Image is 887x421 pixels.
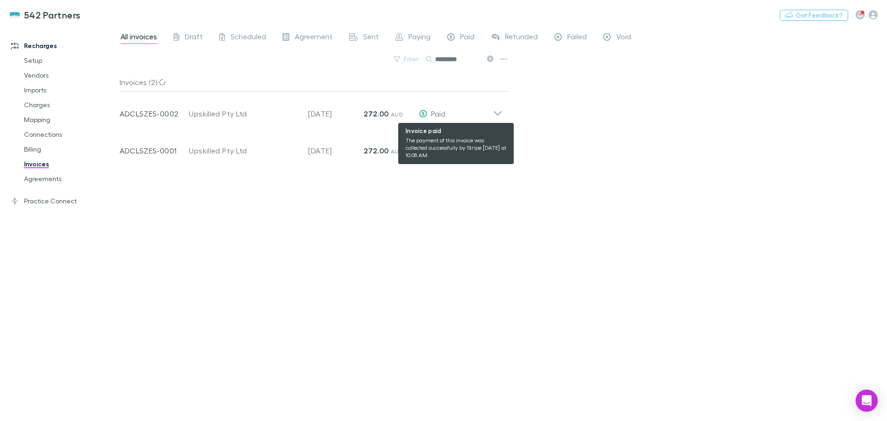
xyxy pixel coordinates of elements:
[2,194,125,208] a: Practice Connect
[431,146,445,155] span: Paid
[120,145,189,156] p: ADCLSZES-0001
[308,145,364,156] p: [DATE]
[364,109,389,118] strong: 272.00
[431,109,445,118] span: Paid
[2,38,125,53] a: Recharges
[780,10,848,21] button: Got Feedback?
[15,53,125,68] a: Setup
[120,108,189,119] p: ADCLSZES-0002
[24,9,81,20] h3: 542 Partners
[121,32,157,44] span: All invoices
[363,32,379,44] span: Sent
[364,146,389,155] strong: 272.00
[616,32,631,44] span: Void
[391,148,403,155] span: AUD
[189,108,299,119] div: Upskilled Pty Ltd
[4,4,86,26] a: 542 Partners
[389,54,424,65] button: Filter
[391,111,403,118] span: AUD
[112,92,510,128] div: ADCLSZES-0002Upskilled Pty Ltd[DATE]272.00 AUD
[408,32,431,44] span: Paying
[15,98,125,112] a: Charges
[15,68,125,83] a: Vendors
[567,32,587,44] span: Failed
[185,32,203,44] span: Draft
[15,83,125,98] a: Imports
[15,127,125,142] a: Connections
[856,390,878,412] div: Open Intercom Messenger
[189,145,299,156] div: Upskilled Pty Ltd
[9,9,20,20] img: 542 Partners's Logo
[15,142,125,157] a: Billing
[505,32,538,44] span: Refunded
[295,32,333,44] span: Agreement
[460,32,474,44] span: Paid
[15,171,125,186] a: Agreements
[231,32,266,44] span: Scheduled
[15,112,125,127] a: Mapping
[112,128,510,165] div: ADCLSZES-0001Upskilled Pty Ltd[DATE]272.00 AUDPaid
[308,108,364,119] p: [DATE]
[15,157,125,171] a: Invoices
